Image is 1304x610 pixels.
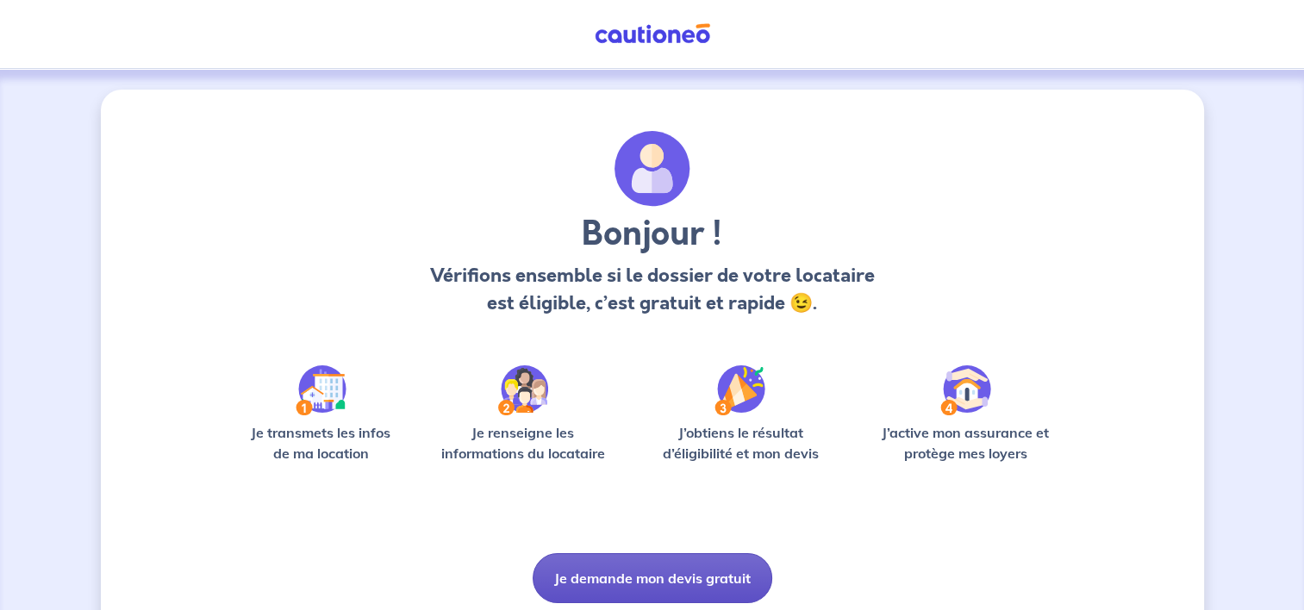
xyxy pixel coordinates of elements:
[431,422,616,464] p: Je renseigne les informations du locataire
[239,422,403,464] p: Je transmets les infos de ma location
[533,553,772,603] button: Je demande mon devis gratuit
[425,214,879,255] h3: Bonjour !
[425,262,879,317] p: Vérifions ensemble si le dossier de votre locataire est éligible, c’est gratuit et rapide 😉.
[714,365,765,415] img: /static/f3e743aab9439237c3e2196e4328bba9/Step-3.svg
[940,365,991,415] img: /static/bfff1cf634d835d9112899e6a3df1a5d/Step-4.svg
[588,23,717,45] img: Cautioneo
[615,131,690,207] img: archivate
[296,365,346,415] img: /static/90a569abe86eec82015bcaae536bd8e6/Step-1.svg
[498,365,548,415] img: /static/c0a346edaed446bb123850d2d04ad552/Step-2.svg
[865,422,1066,464] p: J’active mon assurance et protège mes loyers
[643,422,838,464] p: J’obtiens le résultat d’éligibilité et mon devis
